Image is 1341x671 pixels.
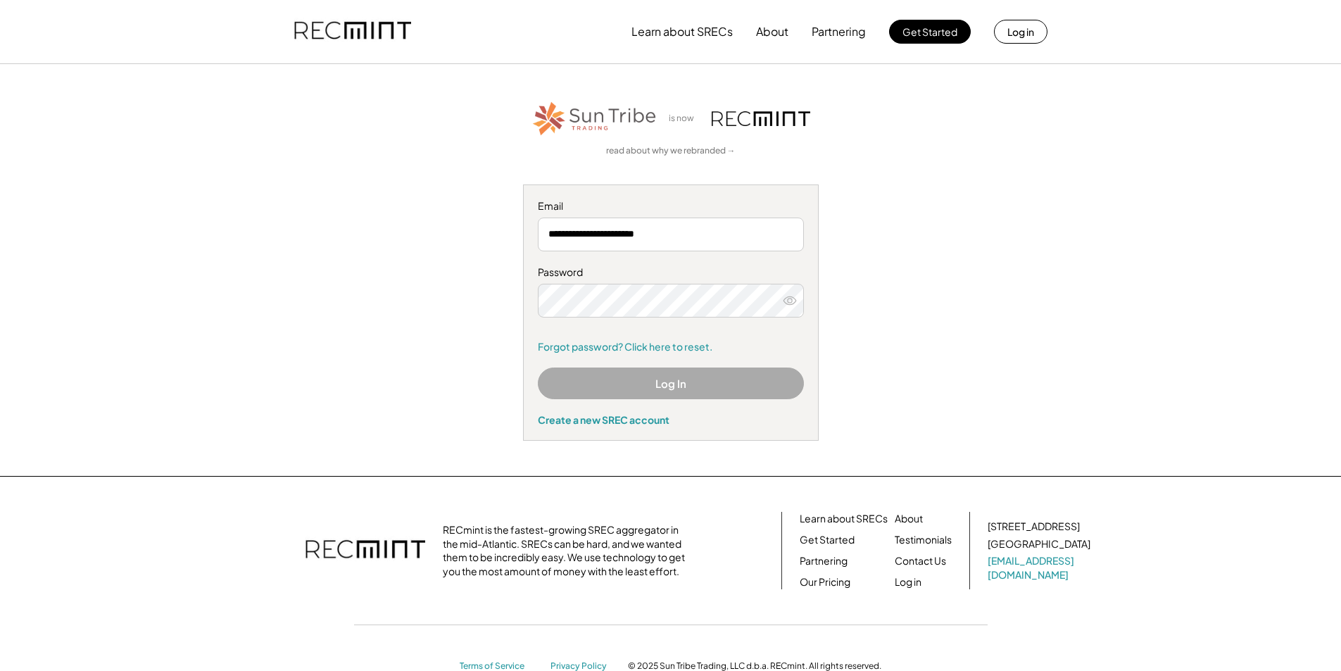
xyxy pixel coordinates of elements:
[606,145,736,157] a: read about why we rebranded →
[895,512,923,526] a: About
[756,18,788,46] button: About
[665,113,705,125] div: is now
[294,8,411,56] img: recmint-logotype%403x.png
[895,575,921,589] a: Log in
[712,111,810,126] img: recmint-logotype%403x.png
[988,537,1090,551] div: [GEOGRAPHIC_DATA]
[800,575,850,589] a: Our Pricing
[538,340,804,354] a: Forgot password? Click here to reset.
[538,199,804,213] div: Email
[988,554,1093,582] a: [EMAIL_ADDRESS][DOMAIN_NAME]
[800,512,888,526] a: Learn about SRECs
[538,368,804,399] button: Log In
[812,18,866,46] button: Partnering
[800,554,848,568] a: Partnering
[889,20,971,44] button: Get Started
[895,533,952,547] a: Testimonials
[800,533,855,547] a: Get Started
[895,554,946,568] a: Contact Us
[988,520,1080,534] div: [STREET_ADDRESS]
[443,523,693,578] div: RECmint is the fastest-growing SREC aggregator in the mid-Atlantic. SRECs can be hard, and we wan...
[631,18,733,46] button: Learn about SRECs
[531,99,658,138] img: STT_Horizontal_Logo%2B-%2BColor.png
[994,20,1047,44] button: Log in
[306,526,425,575] img: recmint-logotype%403x.png
[538,265,804,280] div: Password
[538,413,804,426] div: Create a new SREC account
